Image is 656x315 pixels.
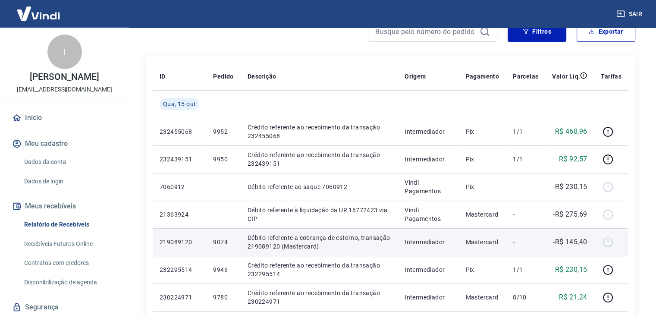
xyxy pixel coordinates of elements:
[160,127,199,136] p: 232455068
[405,127,452,136] p: Intermediador
[213,293,233,302] p: 9780
[513,293,538,302] p: 8/10
[160,155,199,164] p: 232439151
[160,183,199,191] p: 7060912
[405,206,452,223] p: Vindi Pagamentos
[17,85,112,94] p: [EMAIL_ADDRESS][DOMAIN_NAME]
[465,155,499,164] p: Pix
[513,127,538,136] p: 1/1
[213,72,233,81] p: Pedido
[213,127,233,136] p: 9952
[553,182,587,192] p: -R$ 230,15
[513,238,538,246] p: -
[160,293,199,302] p: 230224971
[213,265,233,274] p: 9946
[465,72,499,81] p: Pagamento
[248,289,391,306] p: Crédito referente ao recebimento da transação 230224971
[21,216,119,233] a: Relatório de Recebíveis
[248,72,276,81] p: Descrição
[213,155,233,164] p: 9950
[465,238,499,246] p: Mastercard
[559,154,587,164] p: R$ 92,57
[160,72,166,81] p: ID
[160,238,199,246] p: 219089120
[465,127,499,136] p: Pix
[601,72,621,81] p: Tarifas
[10,108,119,127] a: Início
[553,237,587,247] p: -R$ 145,40
[21,173,119,190] a: Dados de login
[10,134,119,153] button: Meu cadastro
[21,153,119,171] a: Dados da conta
[248,183,391,191] p: Débito referente ao saque 7060912
[465,265,499,274] p: Pix
[405,238,452,246] p: Intermediador
[21,235,119,253] a: Recebíveis Futuros Online
[577,21,635,42] button: Exportar
[555,126,587,137] p: R$ 460,96
[213,238,233,246] p: 9074
[248,233,391,251] p: Débito referente a cobrança de estorno, transação 219089120 (Mastercard)
[10,197,119,216] button: Meus recebíveis
[513,183,538,191] p: -
[615,6,646,22] button: Sair
[555,265,587,275] p: R$ 230,15
[552,72,580,81] p: Valor Líq.
[553,209,587,220] p: -R$ 275,69
[513,72,538,81] p: Parcelas
[513,155,538,164] p: 1/1
[160,210,199,219] p: 21363924
[405,265,452,274] p: Intermediador
[465,183,499,191] p: Pix
[21,254,119,272] a: Contratos com credores
[465,210,499,219] p: Mastercard
[163,100,196,108] span: Qua, 15 out
[375,25,476,38] input: Busque pelo número do pedido
[405,293,452,302] p: Intermediador
[465,293,499,302] p: Mastercard
[405,178,452,195] p: Vindi Pagamentos
[248,123,391,140] p: Crédito referente ao recebimento da transação 232455068
[47,35,82,69] div: I
[30,72,99,82] p: [PERSON_NAME]
[513,210,538,219] p: -
[513,265,538,274] p: 1/1
[248,206,391,223] p: Débito referente à liquidação da UR 16772423 via CIP
[21,274,119,291] a: Disponibilização de agenda
[248,261,391,278] p: Crédito referente ao recebimento da transação 232295514
[405,72,426,81] p: Origem
[405,155,452,164] p: Intermediador
[559,292,587,302] p: R$ 21,24
[10,0,66,27] img: Vindi
[248,151,391,168] p: Crédito referente ao recebimento da transação 232439151
[508,21,566,42] button: Filtros
[160,265,199,274] p: 232295514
